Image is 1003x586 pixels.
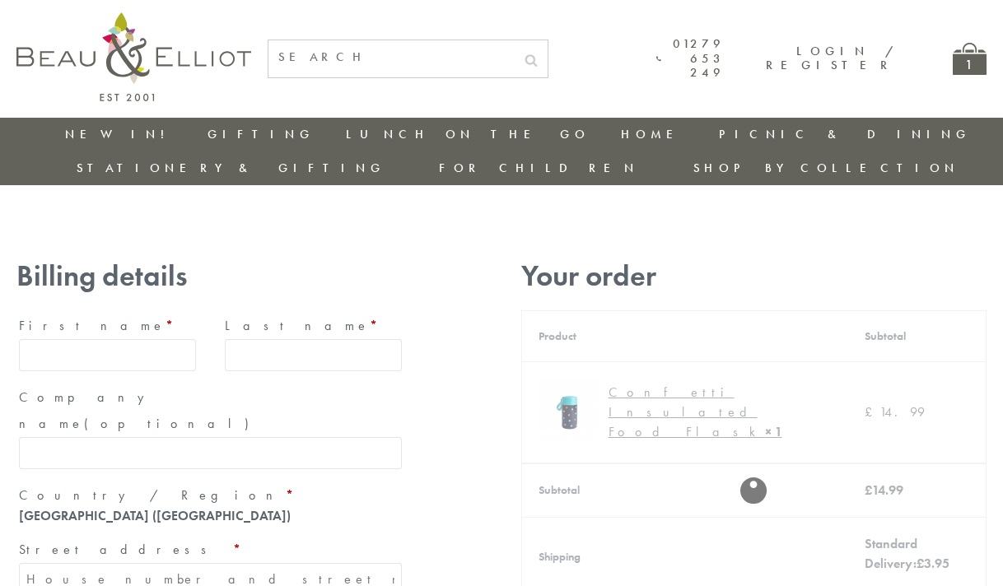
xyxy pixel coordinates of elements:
[346,126,590,142] a: Lunch On The Go
[225,313,402,339] label: Last name
[268,40,515,74] input: SEARCH
[208,126,315,142] a: Gifting
[19,384,402,437] label: Company name
[719,126,971,142] a: Picnic & Dining
[521,259,987,293] h3: Your order
[766,43,895,73] a: Login / Register
[16,259,404,293] h3: Billing details
[65,126,175,142] a: New in!
[84,415,259,432] span: (optional)
[19,313,196,339] label: First name
[19,482,402,509] label: Country / Region
[16,12,251,101] img: logo
[19,537,402,563] label: Street address
[77,160,385,176] a: Stationery & Gifting
[693,160,959,176] a: Shop by collection
[19,507,291,524] strong: [GEOGRAPHIC_DATA] ([GEOGRAPHIC_DATA])
[656,37,725,80] a: 01279 653 249
[953,43,987,75] a: 1
[621,126,687,142] a: Home
[439,160,639,176] a: For Children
